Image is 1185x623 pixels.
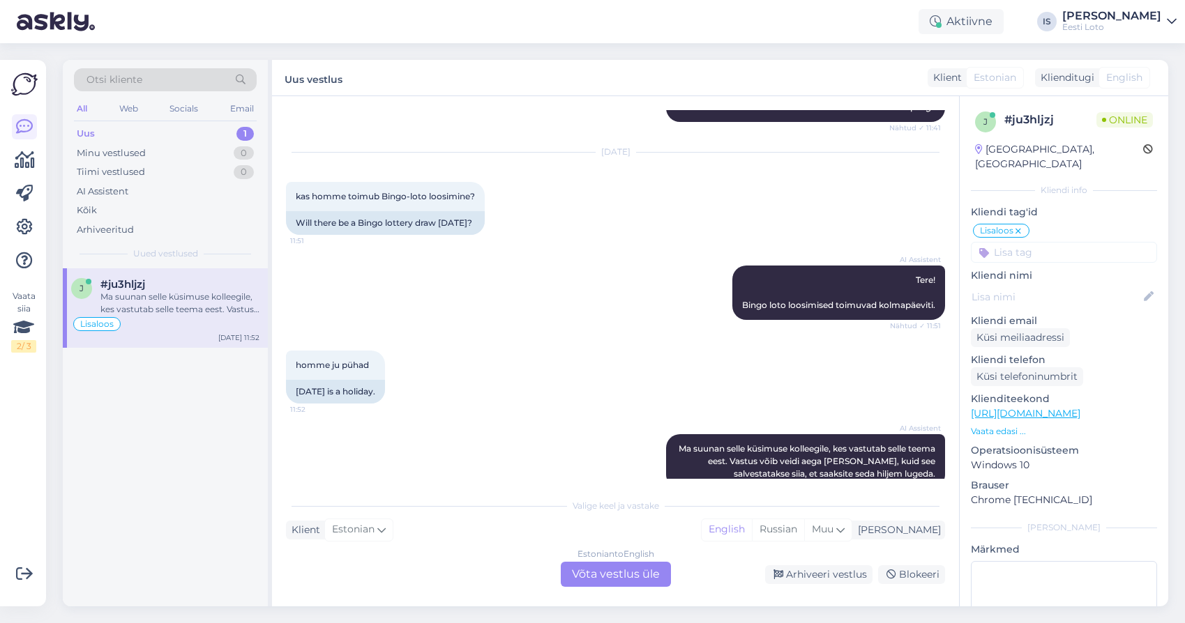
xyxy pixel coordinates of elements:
[234,146,254,160] div: 0
[1035,70,1094,85] div: Klienditugi
[1106,70,1142,85] span: English
[133,247,198,260] span: Uued vestlused
[878,565,945,584] div: Blokeeri
[889,423,941,433] span: AI Assistent
[971,478,1157,493] p: Brauser
[702,519,752,540] div: English
[167,100,201,118] div: Socials
[974,70,1016,85] span: Estonian
[971,205,1157,220] p: Kliendi tag'id
[578,548,654,560] div: Estonian to English
[290,404,342,415] span: 11:52
[561,562,671,587] div: Võta vestlus üle
[236,127,254,141] div: 1
[80,320,114,328] span: Lisaloos
[889,321,941,331] span: Nähtud ✓ 11:51
[852,523,941,537] div: [PERSON_NAME]
[77,203,97,217] div: Kõik
[971,242,1157,263] input: Lisa tag
[971,367,1083,386] div: Küsi telefoninumbrit
[812,523,833,535] span: Muu
[889,123,941,133] span: Nähtud ✓ 11:41
[286,146,945,158] div: [DATE]
[972,289,1141,305] input: Lisa nimi
[971,314,1157,328] p: Kliendi email
[74,100,90,118] div: All
[1096,112,1153,128] span: Online
[928,70,962,85] div: Klient
[100,278,145,291] span: #ju3hljzj
[975,142,1143,171] div: [GEOGRAPHIC_DATA], [GEOGRAPHIC_DATA]
[116,100,141,118] div: Web
[80,283,84,293] span: j
[77,165,145,179] div: Tiimi vestlused
[77,146,146,160] div: Minu vestlused
[1062,10,1177,33] a: [PERSON_NAME]Eesti Loto
[1004,111,1096,128] div: # ju3hljzj
[971,542,1157,557] p: Märkmed
[286,500,945,512] div: Valige keel ja vastake
[971,407,1080,420] a: [URL][DOMAIN_NAME]
[77,223,134,237] div: Arhiveeritud
[1037,12,1057,31] div: IS
[77,127,95,141] div: Uus
[983,116,988,127] span: j
[234,165,254,179] div: 0
[919,9,1004,34] div: Aktiivne
[296,360,369,370] span: homme ju pühad
[77,185,128,199] div: AI Assistent
[227,100,257,118] div: Email
[286,380,385,403] div: [DATE] is a holiday.
[1062,22,1161,33] div: Eesti Loto
[971,425,1157,438] p: Vaata edasi ...
[285,68,342,87] label: Uus vestlus
[889,254,941,265] span: AI Assistent
[218,332,259,343] div: [DATE] 11:52
[971,443,1157,458] p: Operatsioonisüsteem
[100,291,259,316] div: Ma suunan selle küsimuse kolleegile, kes vastutab selle teema eest. Vastus võib veidi aega [PERSO...
[286,211,485,235] div: Will there be a Bingo lottery draw [DATE]?
[1062,10,1161,22] div: [PERSON_NAME]
[971,328,1070,347] div: Küsi meiliaadressi
[971,268,1157,283] p: Kliendi nimi
[971,353,1157,367] p: Kliendi telefon
[971,458,1157,472] p: Windows 10
[752,519,804,540] div: Russian
[11,290,36,353] div: Vaata siia
[980,226,1013,235] span: Lisaloos
[971,521,1157,534] div: [PERSON_NAME]
[286,523,320,537] div: Klient
[290,236,342,246] span: 11:51
[971,493,1157,507] p: Chrome [TECHNICAL_ID]
[971,392,1157,406] p: Klienditeekond
[971,184,1157,197] div: Kliendi info
[679,443,937,479] span: Ma suunan selle küsimuse kolleegile, kes vastutab selle teema eest. Vastus võib veidi aega [PERSO...
[86,72,142,87] span: Otsi kliente
[11,340,36,353] div: 2 / 3
[332,522,375,537] span: Estonian
[765,565,873,584] div: Arhiveeri vestlus
[296,191,475,201] span: kas homme toimub Bingo-loto loosimine?
[11,71,38,98] img: Askly Logo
